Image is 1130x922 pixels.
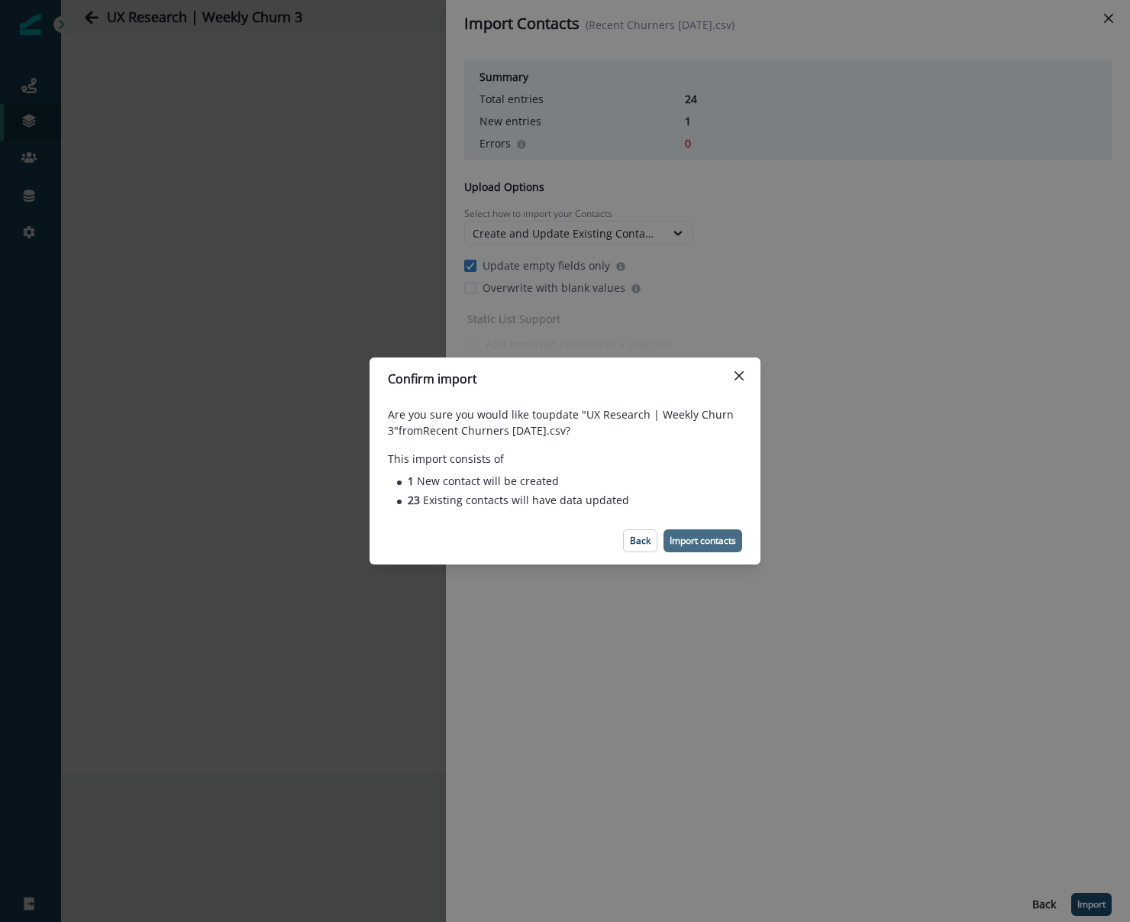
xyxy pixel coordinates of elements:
[408,474,417,488] span: 1
[408,473,559,489] p: New contact will be created
[408,493,423,507] span: 23
[388,451,742,467] p: This import consists of
[408,492,629,508] p: Existing contacts will have data updated
[663,529,742,552] button: Import contacts
[727,364,751,388] button: Close
[630,535,651,546] p: Back
[623,529,657,552] button: Back
[670,535,736,546] p: Import contacts
[388,370,477,388] p: Confirm import
[388,406,742,438] p: Are you sure you would like to update "UX Research | Weekly Churn 3" from Recent Churners [DATE]....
